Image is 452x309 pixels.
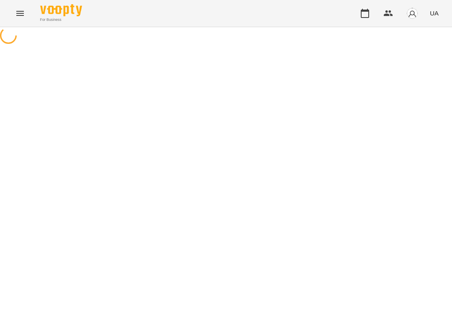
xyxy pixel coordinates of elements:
[426,5,442,21] button: UA
[10,3,30,23] button: Menu
[430,9,439,18] span: UA
[406,8,418,19] img: avatar_s.png
[40,4,82,16] img: Voopty Logo
[40,17,82,23] span: For Business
